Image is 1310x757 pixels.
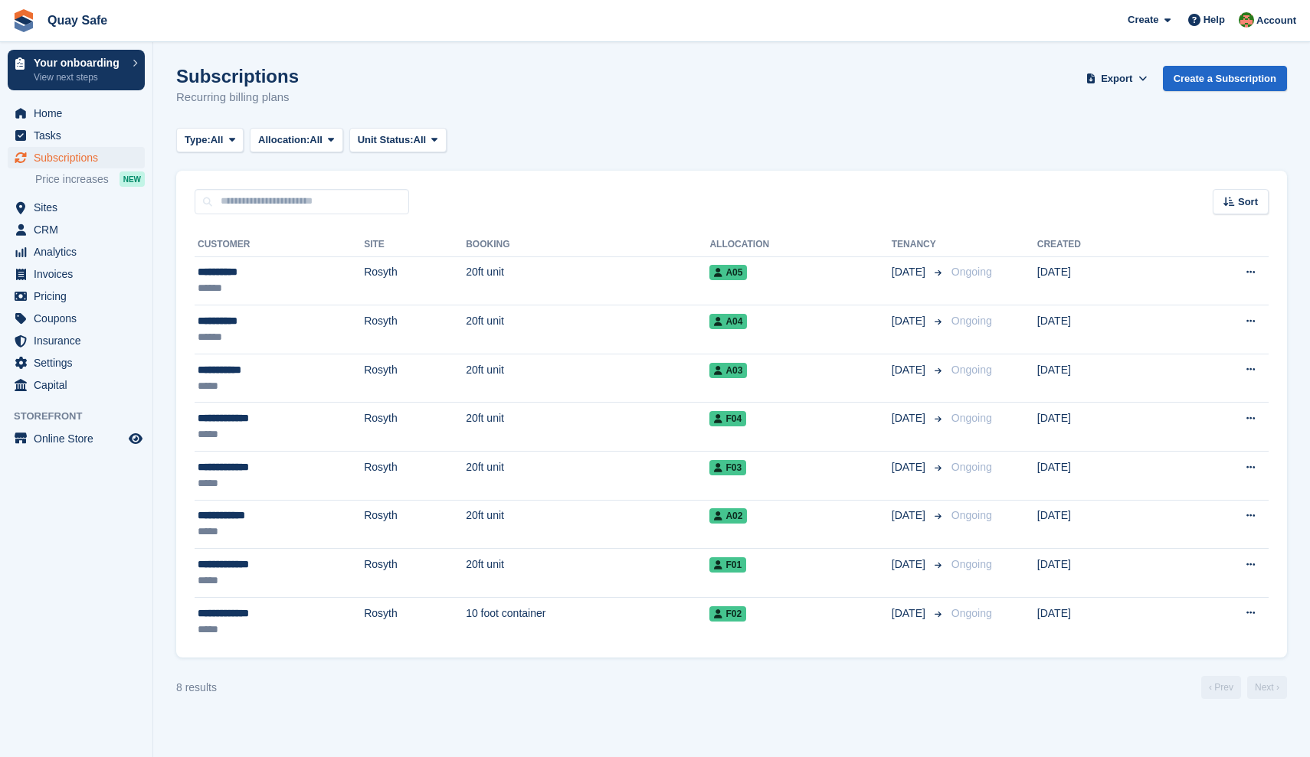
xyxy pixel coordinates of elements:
[185,132,211,148] span: Type:
[951,412,992,424] span: Ongoing
[1037,256,1171,305] td: [DATE]
[34,197,126,218] span: Sites
[709,606,746,622] span: F02
[8,50,145,90] a: Your onboarding View next steps
[364,597,466,645] td: Rosyth
[364,256,466,305] td: Rosyth
[466,500,709,549] td: 20ft unit
[951,266,992,278] span: Ongoing
[951,509,992,521] span: Ongoing
[709,411,746,426] span: F04
[414,132,427,148] span: All
[1037,597,1171,645] td: [DATE]
[34,103,126,124] span: Home
[1037,233,1171,257] th: Created
[466,549,709,598] td: 20ft unit
[176,680,217,696] div: 8 results
[8,286,145,307] a: menu
[34,330,126,351] span: Insurance
[892,362,928,378] span: [DATE]
[349,128,447,153] button: Unit Status: All
[34,57,125,68] p: Your onboarding
[466,305,709,354] td: 20ft unit
[35,172,109,187] span: Price increases
[466,403,709,452] td: 20ft unit
[892,605,928,622] span: [DATE]
[1201,676,1241,699] a: Previous
[709,460,746,475] span: F03
[120,171,145,187] div: NEW
[466,256,709,305] td: 20ft unit
[34,286,126,307] span: Pricing
[709,363,747,378] span: A03
[8,330,145,351] a: menu
[364,452,466,501] td: Rosyth
[892,459,928,475] span: [DATE]
[14,409,152,424] span: Storefront
[709,508,747,524] span: A02
[8,197,145,218] a: menu
[1204,12,1225,28] span: Help
[951,558,992,570] span: Ongoing
[364,549,466,598] td: Rosyth
[466,597,709,645] td: 10 foot container
[466,354,709,403] td: 20ft unit
[364,403,466,452] td: Rosyth
[892,507,928,524] span: [DATE]
[176,89,299,106] p: Recurring billing plans
[8,147,145,168] a: menu
[176,128,244,153] button: Type: All
[364,233,466,257] th: Site
[34,125,126,146] span: Tasks
[35,171,145,188] a: Price increases NEW
[41,8,113,33] a: Quay Safe
[258,132,309,148] span: Allocation:
[951,364,992,376] span: Ongoing
[8,219,145,240] a: menu
[1083,66,1151,91] button: Export
[466,233,709,257] th: Booking
[176,66,299,86] h1: Subscriptions
[892,556,928,573] span: [DATE]
[1128,12,1158,28] span: Create
[8,241,145,263] a: menu
[195,233,364,257] th: Customer
[892,264,928,280] span: [DATE]
[309,132,323,148] span: All
[364,305,466,354] td: Rosyth
[892,233,945,257] th: Tenancy
[126,429,145,448] a: Preview store
[12,9,35,32] img: stora-icon-8386f47178a22dfd0bd8f6a31ec36ba5ce8667c1dd55bd0f319d3a0aa187defe.svg
[951,461,992,473] span: Ongoing
[34,428,126,449] span: Online Store
[1037,305,1171,354] td: [DATE]
[1037,354,1171,403] td: [DATE]
[34,263,126,285] span: Invoices
[1037,500,1171,549] td: [DATE]
[1238,194,1258,210] span: Sort
[8,428,145,449] a: menu
[1256,13,1296,28] span: Account
[8,308,145,329] a: menu
[34,352,126,374] span: Settings
[1037,549,1171,598] td: [DATE]
[1163,66,1287,91] a: Create a Subscription
[709,314,747,329] span: A04
[34,374,126,396] span: Capital
[34,70,125,84] p: View next steps
[8,263,145,285] a: menu
[1037,403,1171,452] td: [DATE]
[8,374,145,396] a: menu
[1101,71,1132,86] span: Export
[34,147,126,168] span: Subscriptions
[709,265,747,280] span: A05
[466,452,709,501] td: 20ft unit
[364,500,466,549] td: Rosyth
[250,128,343,153] button: Allocation: All
[1247,676,1287,699] a: Next
[34,241,126,263] span: Analytics
[951,607,992,619] span: Ongoing
[34,308,126,329] span: Coupons
[358,132,414,148] span: Unit Status:
[1037,452,1171,501] td: [DATE]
